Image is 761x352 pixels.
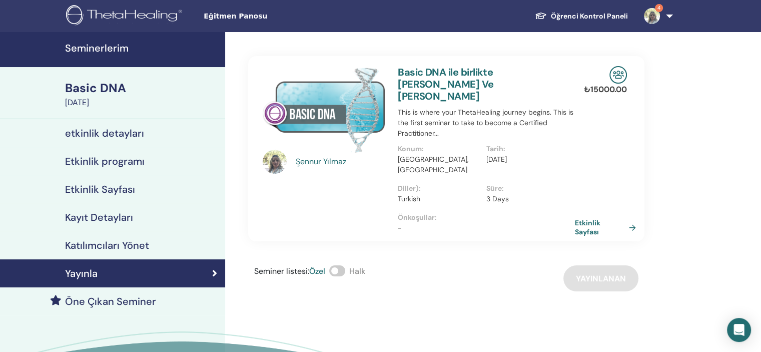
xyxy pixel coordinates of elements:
div: Open Intercom Messenger [727,318,751,342]
p: This is where your ThetaHealing journey begins. This is the first seminar to take to become a Cer... [398,107,575,139]
span: Halk [349,266,365,276]
h4: Kayıt Detayları [65,211,133,223]
p: ₺ 15000.00 [584,84,627,96]
p: Önkoşullar : [398,212,575,223]
a: Basic DNA[DATE] [59,80,225,109]
div: Basic DNA [65,80,219,97]
span: Seminer listesi : [254,266,309,276]
p: 3 Days [486,194,569,204]
h4: Etkinlik Sayfası [65,183,135,195]
span: 4 [655,4,663,12]
h4: Katılımcıları Yönet [65,239,149,251]
img: default.jpg [644,8,660,24]
img: logo.png [66,5,186,28]
p: [GEOGRAPHIC_DATA], [GEOGRAPHIC_DATA] [398,154,480,175]
img: graduation-cap-white.svg [535,12,547,20]
img: In-Person Seminar [609,66,627,84]
h4: Öne Çıkan Seminer [65,295,156,307]
h4: Yayınla [65,267,98,279]
img: default.jpg [263,150,287,174]
h4: etkinlik detayları [65,127,144,139]
h4: Seminerlerim [65,42,219,54]
p: Süre : [486,183,569,194]
div: [DATE] [65,97,219,109]
p: Tarih : [486,144,569,154]
p: - [398,223,575,233]
p: Konum : [398,144,480,154]
a: Etkinlik Sayfası [575,218,640,236]
span: Özel [309,266,325,276]
a: Şennur Yılmaz [296,156,388,168]
img: Basic DNA [263,66,386,153]
p: Turkish [398,194,480,204]
a: Basic DNA ile birlikte [PERSON_NAME] Ve [PERSON_NAME] [398,66,493,103]
span: Eğitmen Panosu [204,11,354,22]
a: Öğrenci Kontrol Paneli [527,7,636,26]
p: Diller) : [398,183,480,194]
h4: Etkinlik programı [65,155,145,167]
p: [DATE] [486,154,569,165]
